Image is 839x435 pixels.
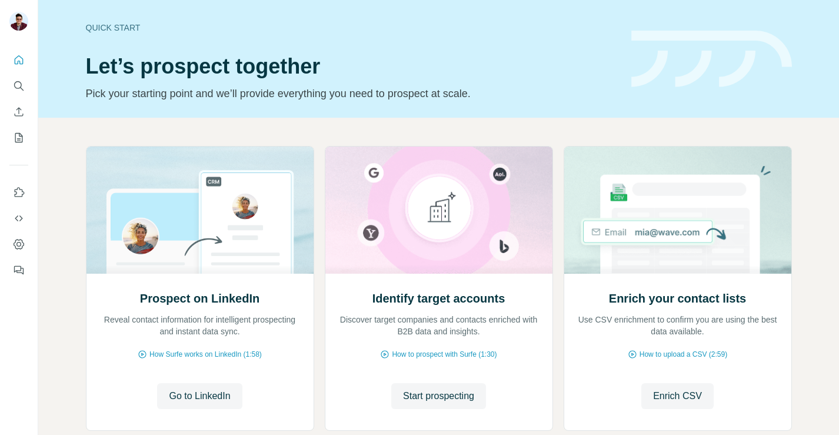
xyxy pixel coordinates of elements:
[403,389,474,403] span: Start prospecting
[576,314,780,337] p: Use CSV enrichment to confirm you are using the best data available.
[9,234,28,255] button: Dashboard
[157,383,242,409] button: Go to LinkedIn
[98,314,302,337] p: Reveal contact information for intelligent prospecting and instant data sync.
[640,349,727,360] span: How to upload a CSV (2:59)
[169,389,230,403] span: Go to LinkedIn
[9,12,28,31] img: Avatar
[631,31,792,88] img: banner
[9,182,28,203] button: Use Surfe on LinkedIn
[9,260,28,281] button: Feedback
[149,349,262,360] span: How Surfe works on LinkedIn (1:58)
[9,75,28,97] button: Search
[391,383,486,409] button: Start prospecting
[86,147,314,274] img: Prospect on LinkedIn
[9,208,28,229] button: Use Surfe API
[86,55,617,78] h1: Let’s prospect together
[140,290,259,307] h2: Prospect on LinkedIn
[86,22,617,34] div: Quick start
[392,349,497,360] span: How to prospect with Surfe (1:30)
[337,314,541,337] p: Discover target companies and contacts enriched with B2B data and insights.
[9,127,28,148] button: My lists
[641,383,714,409] button: Enrich CSV
[9,49,28,71] button: Quick start
[372,290,505,307] h2: Identify target accounts
[564,147,792,274] img: Enrich your contact lists
[9,101,28,122] button: Enrich CSV
[86,85,617,102] p: Pick your starting point and we’ll provide everything you need to prospect at scale.
[325,147,553,274] img: Identify target accounts
[609,290,746,307] h2: Enrich your contact lists
[653,389,702,403] span: Enrich CSV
